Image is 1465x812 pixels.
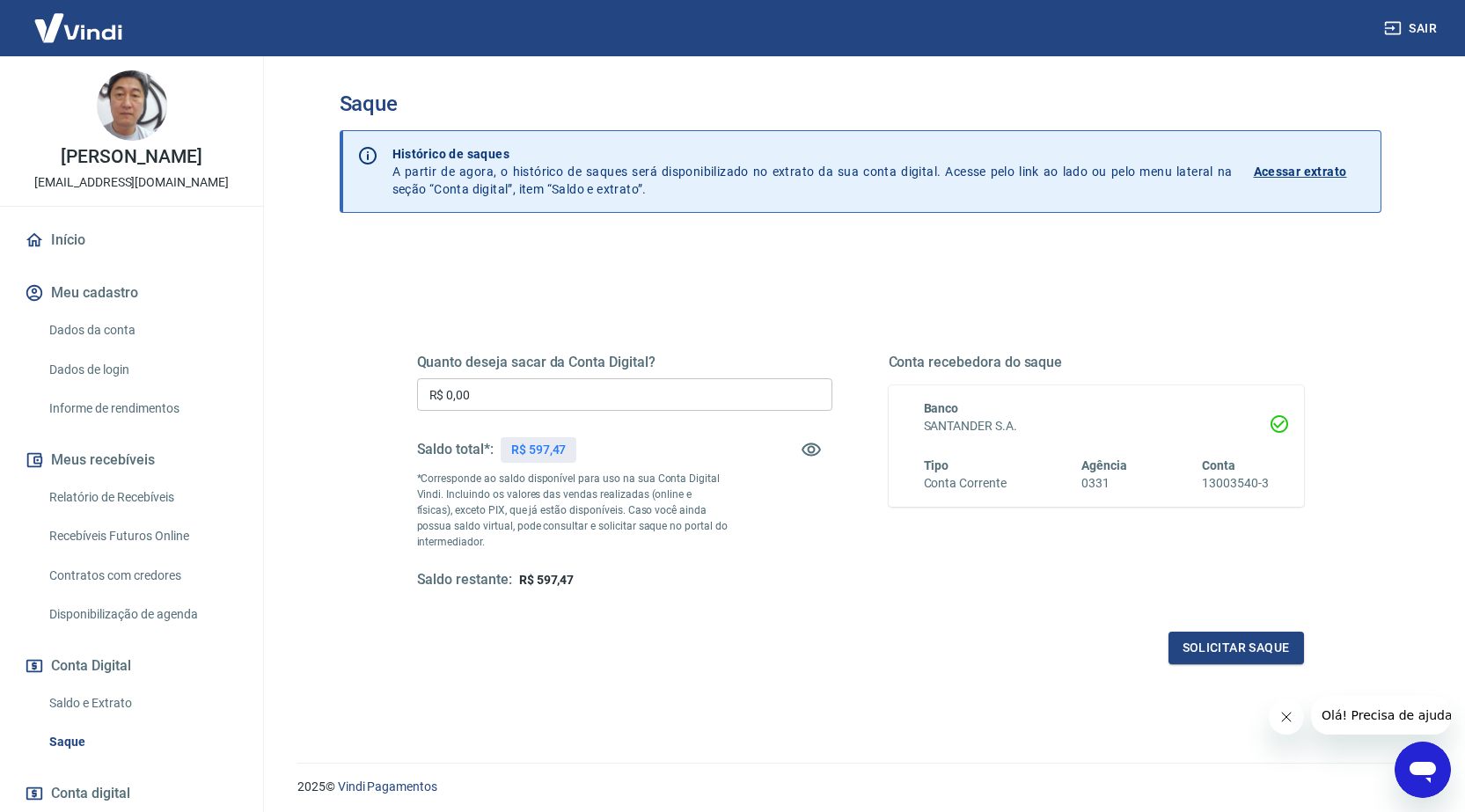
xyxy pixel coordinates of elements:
[61,148,201,166] p: [PERSON_NAME]
[97,70,167,141] img: 1fb4290f-8ef5-4951-bdb5-a42f20fbef56.jpeg
[297,778,1423,796] p: 2025 ©
[42,479,242,516] a: Relatório de Recebíveis
[42,391,242,427] a: Informe de rendimentos
[21,274,242,312] button: Meu cadastro
[42,518,242,554] a: Recebíveis Futuros Online
[1395,742,1451,798] iframe: Botão para abrir a janela de mensagens
[21,441,242,479] button: Meus recebíveis
[924,474,1007,493] h6: Conta Corrente
[1381,12,1444,45] button: Sair
[417,441,494,458] h5: Saldo total*:
[1254,145,1366,198] a: Acessar extrato
[924,417,1269,435] h6: SANTANDER S.A.
[511,441,567,459] p: R$ 597,47
[889,354,1304,371] h5: Conta recebedora do saque
[1202,458,1235,472] span: Conta
[1202,474,1269,493] h6: 13003540-3
[42,352,242,388] a: Dados de login
[417,471,729,550] p: *Corresponde ao saldo disponível para uso na sua Conta Digital Vindi. Incluindo os valores das ve...
[42,312,242,348] a: Dados da conta
[11,12,148,26] span: Olá! Precisa de ajuda?
[338,779,437,794] a: Vindi Pagamentos
[1081,474,1127,493] h6: 0331
[42,558,242,594] a: Contratos com credores
[1269,699,1304,735] iframe: Fechar mensagem
[417,571,512,589] h5: Saldo restante:
[42,685,242,721] a: Saldo e Extrato
[924,401,959,415] span: Banco
[21,1,136,55] img: Vindi
[21,221,242,260] a: Início
[340,91,1381,116] h3: Saque
[1311,696,1451,735] iframe: Mensagem da empresa
[924,458,949,472] span: Tipo
[34,173,229,192] p: [EMAIL_ADDRESS][DOMAIN_NAME]
[1081,458,1127,472] span: Agência
[51,781,130,806] span: Conta digital
[42,724,242,760] a: Saque
[392,145,1233,163] p: Histórico de saques
[392,145,1233,198] p: A partir de agora, o histórico de saques será disponibilizado no extrato da sua conta digital. Ac...
[21,647,242,685] button: Conta Digital
[417,354,832,371] h5: Quanto deseja sacar da Conta Digital?
[1254,163,1347,180] p: Acessar extrato
[42,596,242,633] a: Disponibilização de agenda
[519,573,575,587] span: R$ 597,47
[1168,632,1304,664] button: Solicitar saque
